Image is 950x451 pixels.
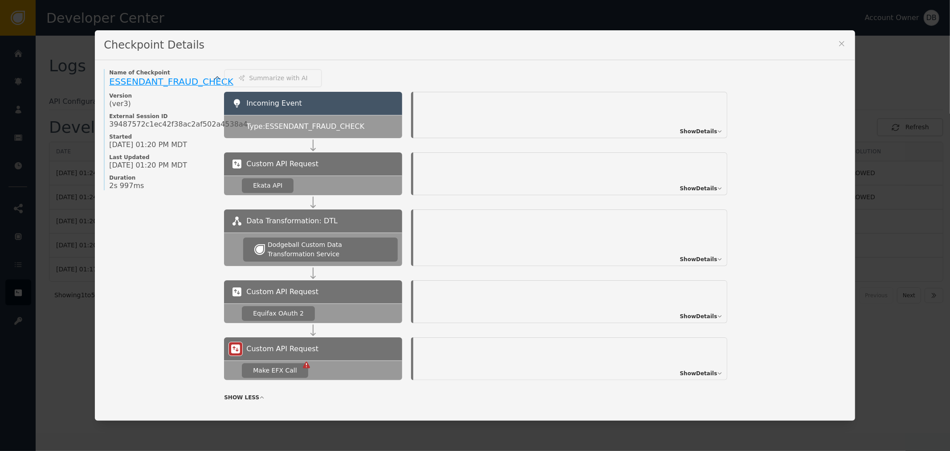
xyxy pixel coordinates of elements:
span: (ver 3 ) [109,99,131,108]
span: Type: ESSENDANT_FRAUD_CHECK [246,121,364,132]
span: Show Details [680,127,717,135]
span: [DATE] 01:20 PM MDT [109,161,187,170]
div: Ekata API [253,181,282,190]
span: Data Transformation: DTL [246,216,338,226]
span: Custom API Request [246,344,318,354]
div: Dodgeball Custom Data Transformation Service [268,240,387,259]
span: Duration [109,174,215,181]
span: External Session ID [109,113,215,120]
span: 39487572c1ec42f38ac2af502a4538a4 [109,120,248,129]
span: 2s 997ms [109,181,144,190]
div: Checkpoint Details [95,30,855,60]
span: Show Details [680,184,717,193]
span: Show Details [680,255,717,263]
a: ESSENDANT_FRAUD_CHECK [109,76,215,88]
span: Show Details [680,369,717,377]
span: [DATE] 01:20 PM MDT [109,140,187,149]
span: Incoming Event [246,99,302,107]
span: Name of Checkpoint [109,69,215,76]
span: Custom API Request [246,159,318,169]
span: Started [109,133,215,140]
span: Version [109,92,215,99]
span: Custom API Request [246,287,318,297]
div: Equifax OAuth 2 [253,309,304,318]
span: Show Details [680,312,717,320]
span: Last Updated [109,154,215,161]
span: SHOW LESS [224,394,259,402]
span: ESSENDANT_FRAUD_CHECK [109,76,233,87]
div: Make EFX Call [253,366,297,375]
